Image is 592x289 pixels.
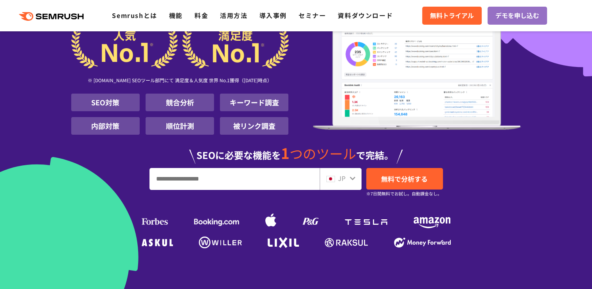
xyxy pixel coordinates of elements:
a: デモを申し込む [488,7,547,25]
a: 機能 [169,11,183,20]
a: 無料で分析する [366,168,443,190]
span: で完結。 [356,148,394,162]
span: 無料で分析する [381,174,428,184]
a: 活用方法 [220,11,247,20]
div: ※ [DOMAIN_NAME] SEOツール部門にて 満足度＆人気度 世界 No.1獲得（[DATE]時点） [71,69,289,94]
input: URL、キーワードを入力してください [150,168,319,190]
a: 無料トライアル [422,7,482,25]
span: つのツール [290,144,356,163]
span: JP [338,173,345,183]
li: 競合分析 [146,94,214,111]
a: Semrushとは [112,11,157,20]
a: 資料ダウンロード [338,11,393,20]
li: 内部対策 [71,117,140,135]
li: キーワード調査 [220,94,288,111]
a: 料金 [194,11,208,20]
li: 順位計測 [146,117,214,135]
span: 無料トライアル [430,11,474,21]
small: ※7日間無料でお試し。自動課金なし。 [366,190,442,197]
span: デモを申し込む [495,11,539,21]
div: SEOに必要な機能を [71,138,521,164]
li: SEO対策 [71,94,140,111]
li: 被リンク調査 [220,117,288,135]
a: 導入事例 [259,11,287,20]
span: 1 [281,142,290,163]
a: セミナー [299,11,326,20]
